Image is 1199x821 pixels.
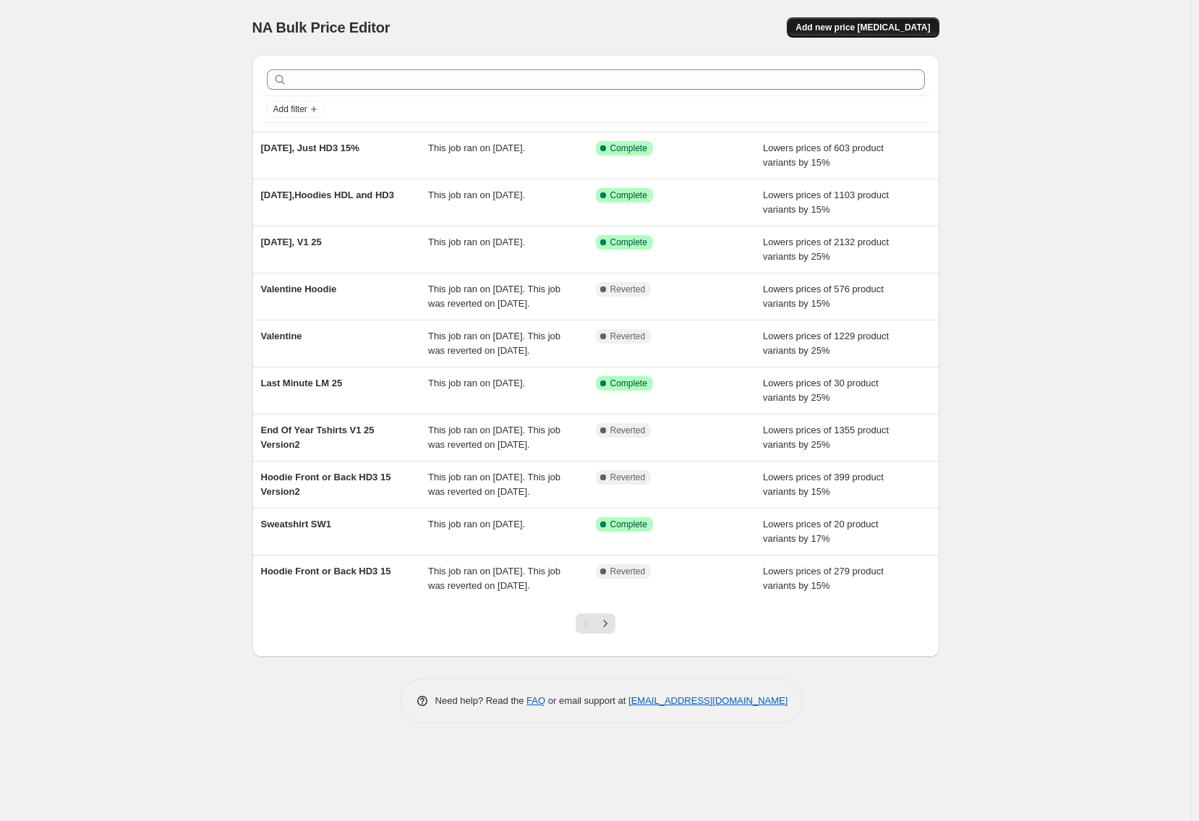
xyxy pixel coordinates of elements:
span: Complete [610,142,647,154]
span: Reverted [610,566,646,577]
span: End Of Year Tshirts V1 25 Version2 [261,425,375,450]
span: Lowers prices of 1229 product variants by 25% [763,331,889,356]
span: Valentine Hoodie [261,284,337,294]
span: Sweatshirt SW1 [261,519,332,529]
span: This job ran on [DATE]. [428,237,525,247]
button: Add new price [MEDICAL_DATA] [787,17,939,38]
span: Lowers prices of 1355 product variants by 25% [763,425,889,450]
span: This job ran on [DATE]. This job was reverted on [DATE]. [428,472,560,497]
span: This job ran on [DATE]. This job was reverted on [DATE]. [428,284,560,309]
span: Lowers prices of 603 product variants by 15% [763,142,884,168]
span: This job ran on [DATE]. This job was reverted on [DATE]. [428,566,560,591]
span: Complete [610,237,647,248]
span: This job ran on [DATE]. [428,190,525,200]
a: FAQ [526,695,545,706]
span: Last Minute LM 25 [261,378,343,388]
span: Complete [610,378,647,389]
span: Lowers prices of 20 product variants by 17% [763,519,879,544]
span: Lowers prices of 1103 product variants by 15% [763,190,889,215]
span: Reverted [610,425,646,436]
span: Lowers prices of 30 product variants by 25% [763,378,879,403]
span: This job ran on [DATE]. [428,519,525,529]
span: Reverted [610,284,646,295]
span: This job ran on [DATE]. This job was reverted on [DATE]. [428,425,560,450]
span: This job ran on [DATE]. [428,142,525,153]
span: [DATE], Just HD3 15% [261,142,359,153]
span: Complete [610,190,647,201]
span: Lowers prices of 399 product variants by 15% [763,472,884,497]
span: Add new price [MEDICAL_DATA] [795,22,930,33]
span: NA Bulk Price Editor [252,20,391,35]
span: [DATE],Hoodies HDL and HD3 [261,190,394,200]
nav: Pagination [576,613,615,634]
span: Need help? Read the [435,695,527,706]
button: Add filter [267,101,325,118]
button: Next [595,613,615,634]
span: Lowers prices of 2132 product variants by 25% [763,237,889,262]
span: Valentine [261,331,302,341]
span: or email support at [545,695,628,706]
span: Lowers prices of 576 product variants by 15% [763,284,884,309]
span: Reverted [610,331,646,342]
span: This job ran on [DATE]. This job was reverted on [DATE]. [428,331,560,356]
span: Hoodie Front or Back HD3 15 Version2 [261,472,391,497]
span: Hoodie Front or Back HD3 15 [261,566,391,577]
span: This job ran on [DATE]. [428,378,525,388]
span: Lowers prices of 279 product variants by 15% [763,566,884,591]
a: [EMAIL_ADDRESS][DOMAIN_NAME] [628,695,788,706]
span: [DATE], V1 25 [261,237,322,247]
span: Add filter [273,103,307,115]
span: Complete [610,519,647,530]
span: Reverted [610,472,646,483]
